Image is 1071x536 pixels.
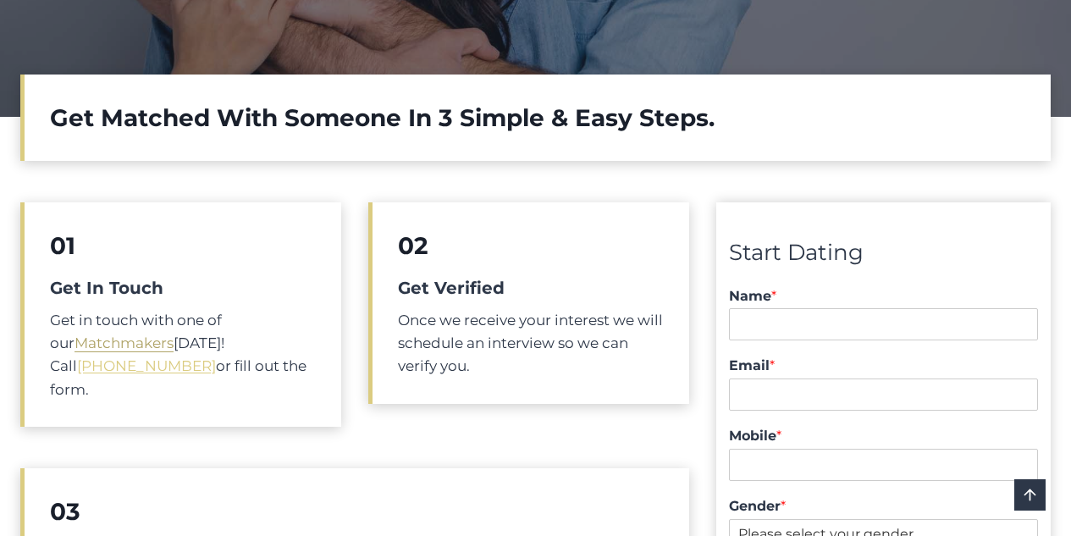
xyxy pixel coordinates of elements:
[77,357,216,374] a: [PHONE_NUMBER]
[50,228,316,263] h2: 01
[729,288,1038,306] label: Name
[50,309,316,401] p: Get in touch with one of our [DATE]! Call or fill out the form.
[398,228,664,263] h2: 02
[398,275,664,301] h5: Get Verified
[1014,479,1046,511] a: Scroll to top
[729,449,1038,481] input: Mobile
[729,357,1038,375] label: Email
[398,309,664,379] p: Once we receive your interest we will schedule an interview so we can verify you.
[729,428,1038,445] label: Mobile
[50,494,664,529] h2: 03
[729,498,1038,516] label: Gender
[50,275,316,301] h5: Get In Touch
[729,235,1038,271] div: Start Dating
[50,100,1025,135] h2: Get Matched With Someone In 3 Simple & Easy Steps.​
[75,334,174,351] a: Matchmakers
